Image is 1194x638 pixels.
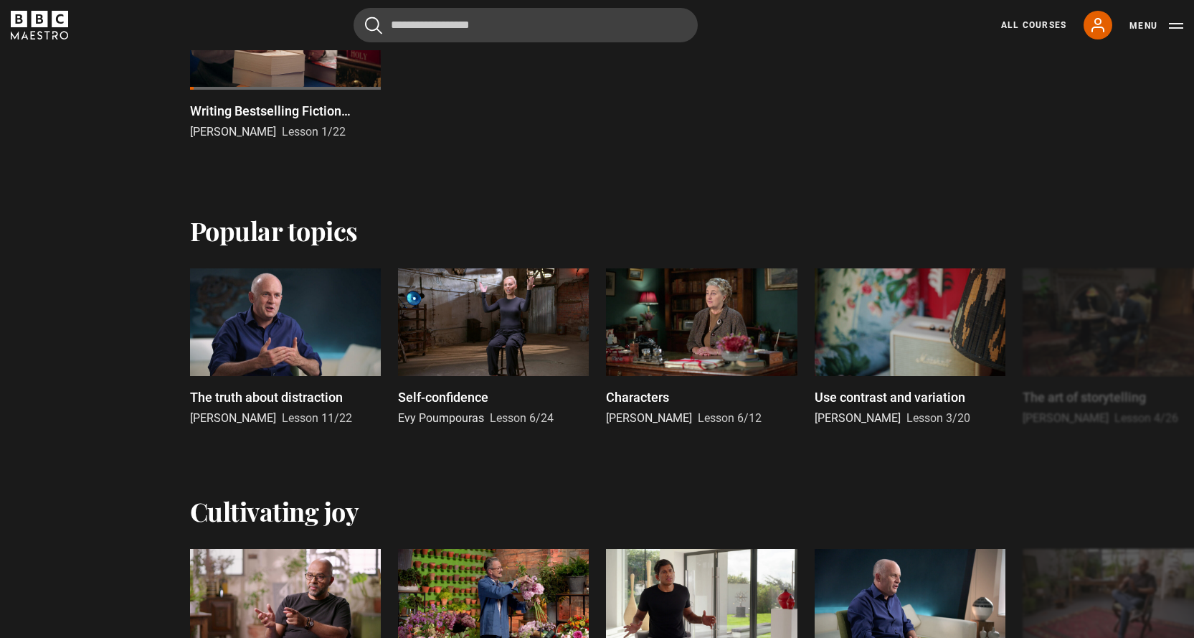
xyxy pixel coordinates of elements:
p: The truth about distraction [190,388,343,407]
p: Use contrast and variation [815,388,965,407]
p: Writing Bestselling Fiction Introduction [190,101,381,121]
svg: BBC Maestro [11,11,68,39]
p: The art of storytelling [1023,388,1146,407]
input: Search [354,8,698,42]
span: [PERSON_NAME] [815,411,901,425]
span: Lesson 6/24 [490,411,554,425]
button: Toggle navigation [1129,19,1183,33]
span: Lesson 11/22 [282,411,352,425]
a: Use contrast and variation [PERSON_NAME] Lesson 3/20 [815,268,1005,427]
span: [PERSON_NAME] [190,411,276,425]
a: All Courses [1001,19,1066,32]
a: Characters [PERSON_NAME] Lesson 6/12 [606,268,797,427]
button: Submit the search query [365,17,382,34]
span: [PERSON_NAME] [1023,411,1109,425]
span: [PERSON_NAME] [606,411,692,425]
p: Characters [606,388,669,407]
span: Lesson 3/20 [906,411,970,425]
span: [PERSON_NAME] [190,125,276,139]
p: Self-confidence [398,388,488,407]
span: Evy Poumpouras [398,411,484,425]
span: Lesson 4/26 [1114,411,1178,425]
a: The truth about distraction [PERSON_NAME] Lesson 11/22 [190,268,381,427]
h2: Cultivating joy [190,496,359,526]
span: Lesson 6/12 [698,411,762,425]
h2: Popular topics [190,215,358,245]
span: Lesson 1/22 [282,125,346,139]
a: Self-confidence Evy Poumpouras Lesson 6/24 [398,268,589,427]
